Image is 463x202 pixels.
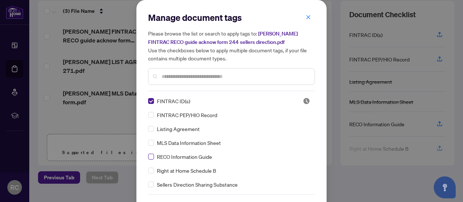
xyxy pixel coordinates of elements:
span: Sellers Direction Sharing Substance [157,180,238,188]
span: FINTRAC PEP/HIO Record [157,111,217,119]
span: RECO Information Guide [157,153,212,161]
button: Open asap [434,176,456,198]
span: Listing Agreement [157,125,200,133]
h2: Manage document tags [148,12,315,23]
img: status [303,97,310,105]
span: FINTRAC ID(s) [157,97,190,105]
span: close [306,15,311,20]
span: MLS Data Information Sheet [157,139,221,147]
span: Pending Review [303,97,310,105]
span: Right at Home Schedule B [157,167,216,175]
h5: Please browse the list or search to apply tags to: Use the checkboxes below to apply multiple doc... [148,29,315,62]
